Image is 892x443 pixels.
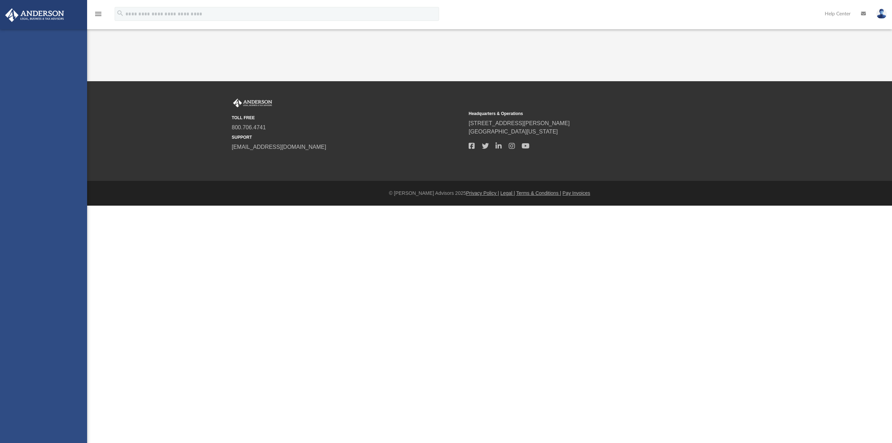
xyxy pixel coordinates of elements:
[232,115,464,121] small: TOLL FREE
[469,110,701,117] small: Headquarters & Operations
[116,9,124,17] i: search
[876,9,887,19] img: User Pic
[466,190,499,196] a: Privacy Policy |
[562,190,590,196] a: Pay Invoices
[232,124,266,130] a: 800.706.4741
[469,120,570,126] a: [STREET_ADDRESS][PERSON_NAME]
[3,8,66,22] img: Anderson Advisors Platinum Portal
[500,190,515,196] a: Legal |
[232,134,464,140] small: SUPPORT
[94,13,102,18] a: menu
[516,190,561,196] a: Terms & Conditions |
[94,10,102,18] i: menu
[87,190,892,197] div: © [PERSON_NAME] Advisors 2025
[232,144,326,150] a: [EMAIL_ADDRESS][DOMAIN_NAME]
[469,129,558,135] a: [GEOGRAPHIC_DATA][US_STATE]
[232,99,274,108] img: Anderson Advisors Platinum Portal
